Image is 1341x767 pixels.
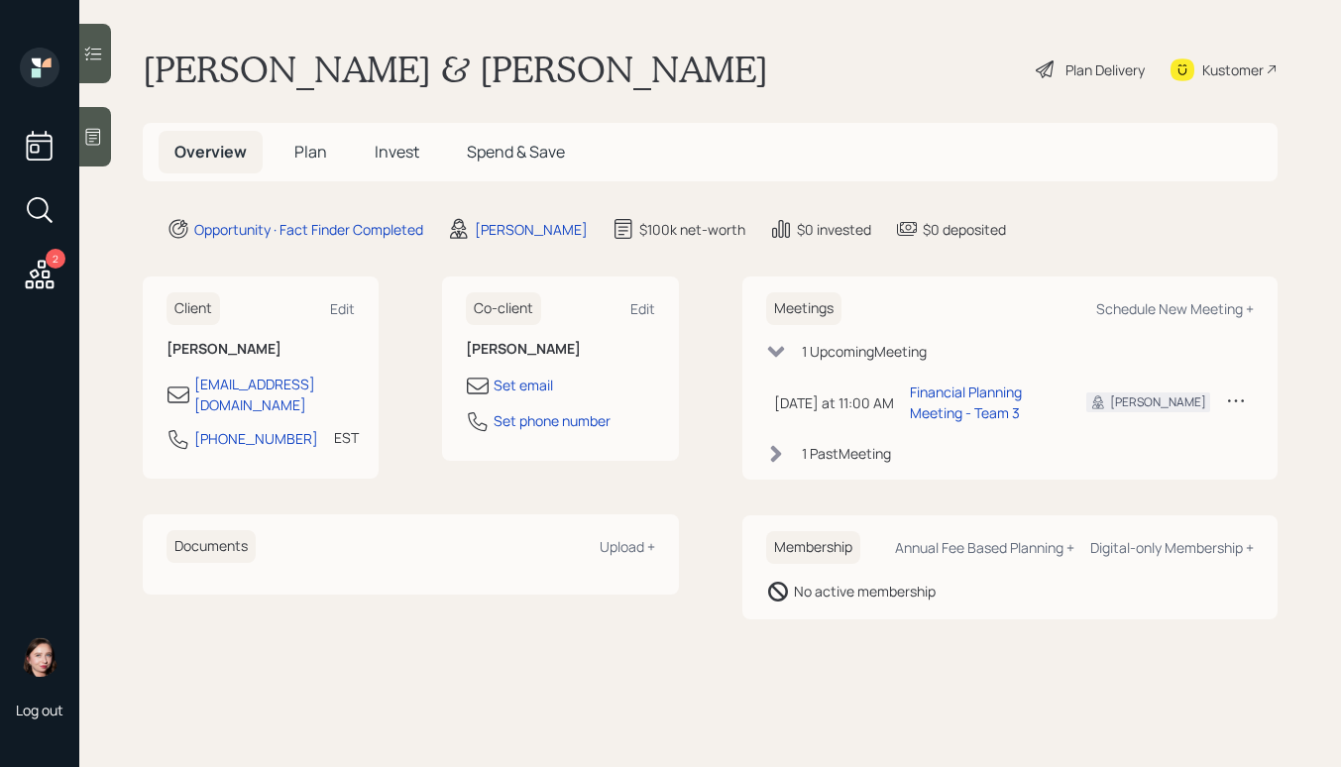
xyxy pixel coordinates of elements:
h6: Membership [766,531,860,564]
div: Digital-only Membership + [1090,538,1254,557]
div: [PERSON_NAME] [475,219,588,240]
h6: [PERSON_NAME] [466,341,654,358]
h6: [PERSON_NAME] [167,341,355,358]
div: 1 Upcoming Meeting [802,341,927,362]
div: [DATE] at 11:00 AM [774,392,894,413]
div: Upload + [600,537,655,556]
h6: Meetings [766,292,841,325]
div: Opportunity · Fact Finder Completed [194,219,423,240]
div: Set phone number [494,410,611,431]
div: Kustomer [1202,59,1264,80]
div: [EMAIL_ADDRESS][DOMAIN_NAME] [194,374,355,415]
div: [PERSON_NAME] [1110,393,1206,411]
div: Schedule New Meeting + [1096,299,1254,318]
span: Invest [375,141,419,163]
div: [PHONE_NUMBER] [194,428,318,449]
div: Financial Planning Meeting - Team 3 [910,382,1056,423]
div: $0 deposited [923,219,1006,240]
h6: Client [167,292,220,325]
div: $0 invested [797,219,871,240]
h6: Documents [167,530,256,563]
h6: Co-client [466,292,541,325]
div: No active membership [794,581,936,602]
span: Spend & Save [467,141,565,163]
div: Plan Delivery [1065,59,1145,80]
h1: [PERSON_NAME] & [PERSON_NAME] [143,48,768,91]
div: Set email [494,375,553,395]
div: 2 [46,249,65,269]
div: Edit [630,299,655,318]
img: aleksandra-headshot.png [20,637,59,677]
div: Log out [16,701,63,719]
div: $100k net-worth [639,219,745,240]
div: 1 Past Meeting [802,443,891,464]
div: Annual Fee Based Planning + [895,538,1074,557]
div: Edit [330,299,355,318]
div: EST [334,427,359,448]
span: Plan [294,141,327,163]
span: Overview [174,141,247,163]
